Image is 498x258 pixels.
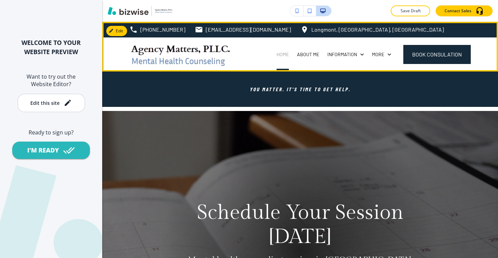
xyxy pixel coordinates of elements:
a: Longmont, [GEOGRAPHIC_DATA], [GEOGRAPHIC_DATA] [300,25,444,35]
img: Your Logo [155,9,173,13]
button: Edit this site [17,94,85,112]
p: Information [327,51,357,58]
p: About Me [297,51,319,58]
h6: Want to try out the Website Editor? [11,73,91,88]
a: [EMAIL_ADDRESS][DOMAIN_NAME] [195,25,291,35]
p: More [372,51,384,58]
p: Home [277,51,289,58]
p: Longmont, [GEOGRAPHIC_DATA], [GEOGRAPHIC_DATA] [311,25,444,35]
div: Edit this site [30,100,60,106]
button: Save Draft [391,5,430,16]
button: Edit [106,26,127,36]
img: Bizwise Logo [108,7,149,15]
p: Schedule Your Session [DATE] [167,200,433,249]
h2: WELCOME TO YOUR WEBSITE PREVIEW [11,38,91,57]
h6: Ready to sign up? [11,129,91,136]
a: [PHONE_NUMBER] [129,25,185,35]
p: Contact Sales [445,8,471,14]
em: You matter. It's time to get help. [250,86,351,92]
button: book consulation [403,45,471,64]
div: I'M READY [27,146,59,155]
button: Contact Sales [436,5,493,16]
button: I'M READY [12,142,90,159]
p: Save Draft [400,8,421,14]
span: book consulation [412,50,462,59]
img: Agency Matters, PLLC. [129,40,232,69]
p: [PHONE_NUMBER] [140,25,185,35]
p: [EMAIL_ADDRESS][DOMAIN_NAME] [206,25,291,35]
